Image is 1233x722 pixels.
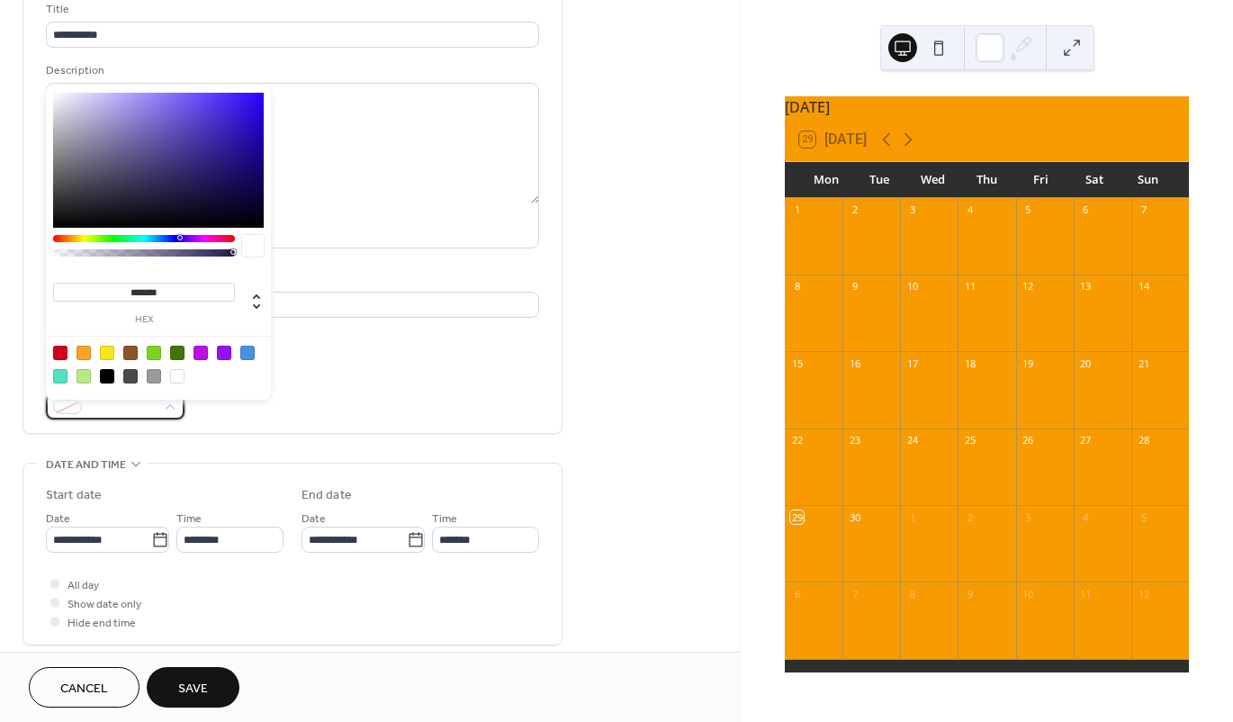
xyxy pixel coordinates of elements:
[963,280,976,293] div: 11
[848,280,861,293] div: 9
[147,667,239,708] button: Save
[785,96,1189,118] div: [DATE]
[1021,280,1035,293] div: 12
[963,203,976,217] div: 4
[178,680,208,699] span: Save
[147,346,161,360] div: #7ED321
[1021,587,1035,600] div: 10
[1120,162,1174,198] div: Sun
[147,369,161,384] div: #9B9B9B
[53,315,235,325] label: hex
[67,576,99,595] span: All day
[1137,280,1150,293] div: 14
[848,434,861,447] div: 23
[100,369,114,384] div: #000000
[176,510,202,528] span: Time
[1021,434,1035,447] div: 26
[301,486,352,505] div: End date
[906,162,960,198] div: Wed
[790,280,804,293] div: 8
[853,162,907,198] div: Tue
[1137,587,1150,600] div: 12
[123,369,138,384] div: #4A4A4A
[1021,510,1035,524] div: 3
[100,346,114,360] div: #F8E71C
[46,61,535,80] div: Description
[1079,280,1093,293] div: 13
[46,510,70,528] span: Date
[76,369,91,384] div: #B8E986
[1137,510,1150,524] div: 5
[76,346,91,360] div: #F5A623
[790,356,804,370] div: 15
[1021,356,1035,370] div: 19
[46,486,102,505] div: Start date
[1067,162,1121,198] div: Sat
[29,667,139,708] button: Cancel
[53,346,67,360] div: #D0021B
[123,346,138,360] div: #8B572A
[1079,203,1093,217] div: 6
[1021,203,1035,217] div: 5
[963,356,976,370] div: 18
[799,162,853,198] div: Mon
[905,510,919,524] div: 1
[963,587,976,600] div: 9
[790,203,804,217] div: 1
[848,356,861,370] div: 16
[848,510,861,524] div: 30
[1137,203,1150,217] div: 7
[67,595,141,614] span: Show date only
[301,510,326,528] span: Date
[905,280,919,293] div: 10
[46,270,535,289] div: Location
[905,203,919,217] div: 3
[963,510,976,524] div: 2
[848,587,861,600] div: 7
[960,162,1014,198] div: Thu
[1137,434,1150,447] div: 28
[1137,356,1150,370] div: 21
[432,510,457,528] span: Time
[1013,162,1067,198] div: Fri
[217,346,231,360] div: #9013FE
[963,434,976,447] div: 25
[1079,510,1093,524] div: 4
[60,680,108,699] span: Cancel
[193,346,208,360] div: #BD10E0
[790,434,804,447] div: 22
[170,346,184,360] div: #417505
[46,456,126,474] span: Date and time
[53,369,67,384] div: #50E3C2
[170,369,184,384] div: #FFFFFF
[905,356,919,370] div: 17
[790,587,804,600] div: 6
[67,614,136,633] span: Hide end time
[905,434,919,447] div: 24
[848,203,861,217] div: 2
[1079,434,1093,447] div: 27
[1079,356,1093,370] div: 20
[905,587,919,600] div: 8
[240,346,255,360] div: #4A90E2
[790,510,804,524] div: 29
[1079,587,1093,600] div: 11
